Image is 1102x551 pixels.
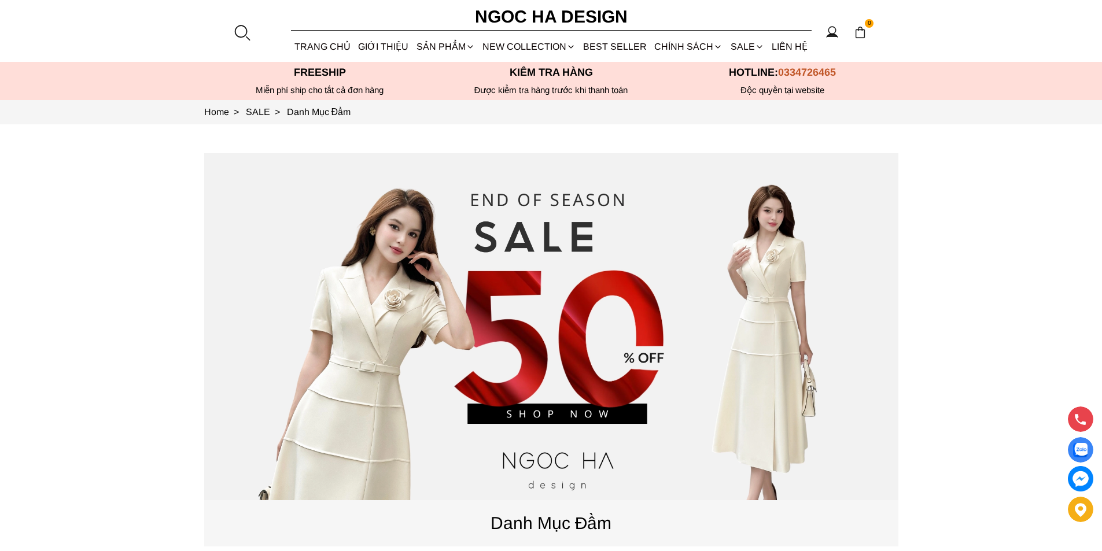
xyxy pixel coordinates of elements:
[204,85,436,95] div: Miễn phí ship cho tất cả đơn hàng
[229,107,244,117] span: >
[246,107,287,117] a: Link to SALE
[478,31,579,62] a: NEW COLLECTION
[1068,437,1093,463] a: Display image
[854,26,867,39] img: img-CART-ICON-ksit0nf1
[865,19,874,28] span: 0
[1073,443,1088,457] img: Display image
[436,85,667,95] p: Được kiểm tra hàng trước khi thanh toán
[580,31,651,62] a: BEST SELLER
[768,31,811,62] a: LIÊN HỆ
[667,66,898,79] p: Hotline:
[1068,466,1093,491] a: messenger
[291,31,355,62] a: TRANG CHỦ
[651,31,727,62] div: Chính sách
[355,31,412,62] a: GIỚI THIỆU
[270,107,285,117] span: >
[204,509,898,537] p: Danh Mục Đầm
[667,85,898,95] h6: Độc quyền tại website
[727,31,768,62] a: SALE
[778,66,836,78] span: 0334726465
[287,107,351,117] a: Link to Danh Mục Đầm
[412,31,478,62] div: SẢN PHẨM
[510,66,593,78] font: Kiểm tra hàng
[204,66,436,79] p: Freeship
[465,3,638,31] a: Ngoc Ha Design
[204,107,246,117] a: Link to Home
